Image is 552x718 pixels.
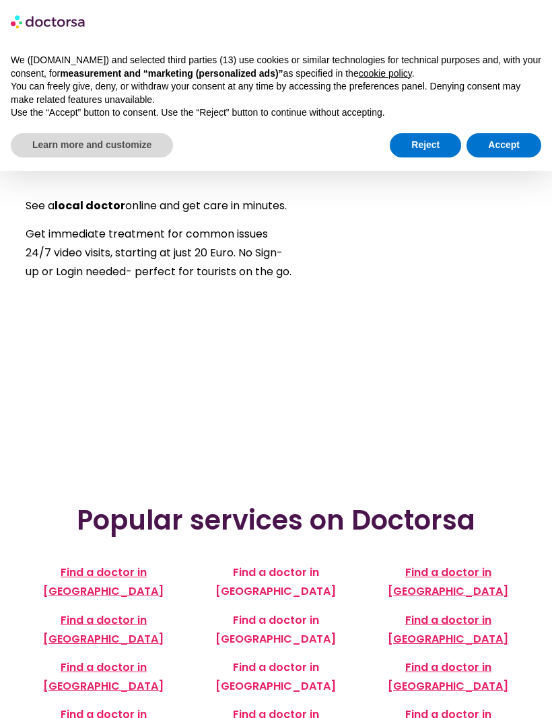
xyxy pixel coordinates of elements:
a: Find a doctor in [GEOGRAPHIC_DATA] [388,565,508,599]
p: See a online and get care in minutes. [26,196,294,215]
p: Use the “Accept” button to consent. Use the “Reject” button to continue without accepting. [11,106,541,120]
a: cookie policy [359,68,412,79]
a: Find a doctor in [GEOGRAPHIC_DATA] [43,612,164,647]
p: We ([DOMAIN_NAME]) and selected third parties (13) use cookies or similar technologies for techni... [11,54,541,80]
span: Get immediate treatment for common issues 24/7 video visits, starting at just 20 Euro. No Sign-up... [26,226,291,279]
a: Find a doctor in [GEOGRAPHIC_DATA] [388,612,508,647]
a: Find a doctor in [GEOGRAPHIC_DATA] [388,659,508,694]
img: logo [11,11,86,32]
a: Find a doctor in [GEOGRAPHIC_DATA] [43,659,164,694]
strong: measurement and “marketing (personalized ads)” [60,68,283,79]
iframe: Customer reviews powered by Trustpilot [58,411,494,430]
h1: Find a Doctor near me [26,77,466,182]
button: Reject [390,133,461,157]
a: Find a doctor in [GEOGRAPHIC_DATA] [215,565,336,599]
a: Find a doctor in [GEOGRAPHIC_DATA] [215,659,336,694]
h2: Popular services on Doctorsa [24,504,528,536]
a: Find a doctor in [GEOGRAPHIC_DATA] [215,612,336,647]
button: Learn more and customize [11,133,173,157]
strong: local doctor [55,198,125,213]
p: You can freely give, deny, or withdraw your consent at any time by accessing the preferences pane... [11,80,541,106]
a: Find a doctor in [GEOGRAPHIC_DATA] [43,565,164,599]
button: Accept [467,133,541,157]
